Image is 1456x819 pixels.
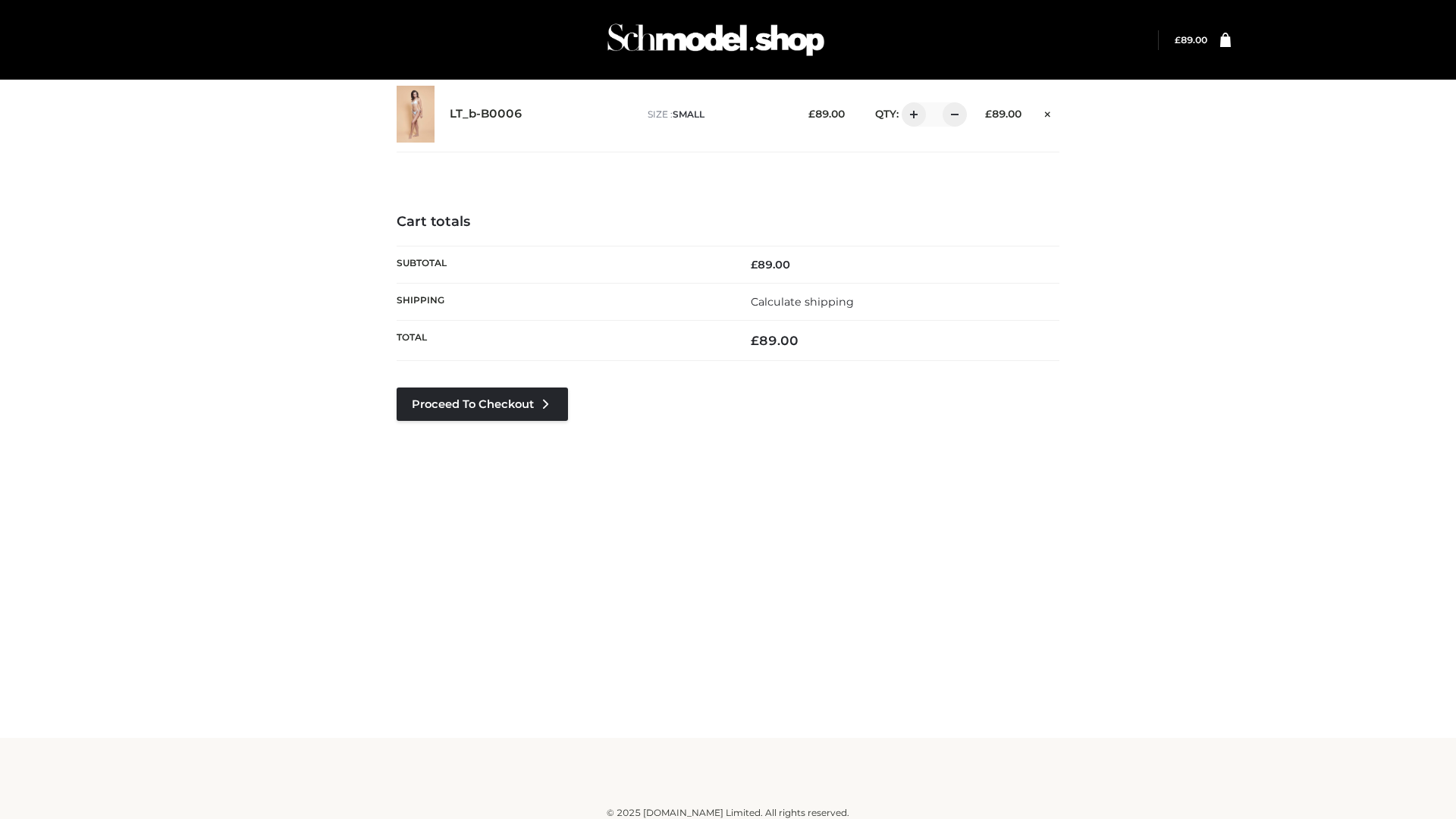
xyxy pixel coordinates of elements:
th: Total [397,321,728,361]
a: Remove this item [1037,102,1059,122]
h4: Cart totals [397,214,1059,231]
bdi: 89.00 [751,258,790,271]
a: £89.00 [1175,34,1207,45]
bdi: 89.00 [751,333,799,348]
span: SMALL [673,108,704,120]
img: Schmodel Admin 964 [602,10,830,70]
span: £ [808,108,815,120]
th: Subtotal [397,246,728,283]
span: £ [751,258,758,271]
span: £ [1175,34,1181,45]
div: QTY: [860,102,962,127]
p: size : [648,108,785,121]
bdi: 89.00 [808,108,845,120]
bdi: 89.00 [1175,34,1207,45]
span: £ [985,108,992,120]
a: Calculate shipping [751,295,854,309]
a: Proceed to Checkout [397,388,568,421]
span: £ [751,333,759,348]
a: LT_b-B0006 [450,107,522,121]
bdi: 89.00 [985,108,1021,120]
th: Shipping [397,283,728,320]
